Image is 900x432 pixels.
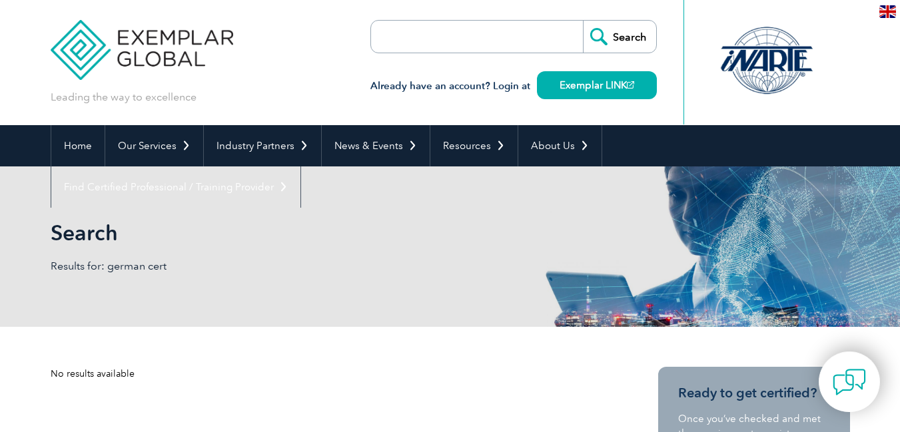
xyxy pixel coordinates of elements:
a: Resources [430,125,518,166]
a: News & Events [322,125,430,166]
a: About Us [518,125,602,166]
p: Results for: german cert [51,259,450,274]
img: en [879,5,896,18]
a: Our Services [105,125,203,166]
a: Find Certified Professional / Training Provider [51,166,300,208]
input: Search [583,21,656,53]
h3: Already have an account? Login at [370,78,657,95]
h3: Ready to get certified? [678,385,830,401]
img: open_square.png [627,81,634,89]
p: Leading the way to excellence [51,90,197,105]
img: contact-chat.png [833,365,866,399]
h1: Search [51,220,562,246]
a: Industry Partners [204,125,321,166]
div: No results available [51,367,610,381]
a: Exemplar LINK [537,71,657,99]
a: Home [51,125,105,166]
